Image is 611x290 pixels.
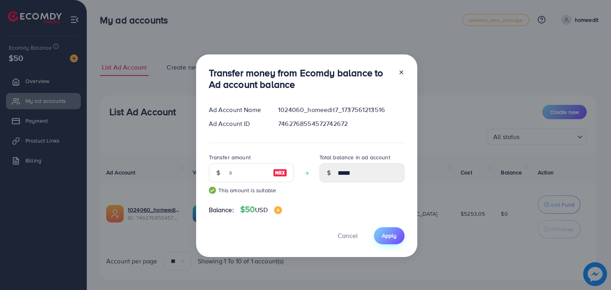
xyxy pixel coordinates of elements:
[209,186,294,194] small: This amount is suitable
[202,105,272,114] div: Ad Account Name
[328,227,368,244] button: Cancel
[272,105,411,114] div: 1024060_homeedit7_1737561213516
[273,168,287,178] img: image
[382,232,397,240] span: Apply
[209,153,251,161] label: Transfer amount
[240,205,282,215] h4: $50
[338,231,358,240] span: Cancel
[209,187,216,194] img: guide
[272,119,411,128] div: 7462768554572742672
[209,205,234,215] span: Balance:
[374,227,405,244] button: Apply
[255,205,267,214] span: USD
[319,153,390,161] label: Total balance in ad account
[209,67,392,90] h3: Transfer money from Ecomdy balance to Ad account balance
[274,206,282,214] img: image
[202,119,272,128] div: Ad Account ID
